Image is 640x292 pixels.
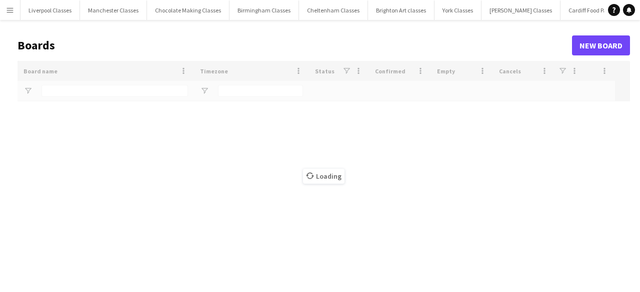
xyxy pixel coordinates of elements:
button: [PERSON_NAME] Classes [481,0,560,20]
h1: Boards [17,38,572,53]
button: Chocolate Making Classes [147,0,229,20]
a: New Board [572,35,630,55]
button: Brighton Art classes [368,0,434,20]
button: York Classes [434,0,481,20]
button: Cardiff Food Packages [560,0,633,20]
button: Cheltenham Classes [299,0,368,20]
button: Manchester Classes [80,0,147,20]
span: Loading [303,169,344,184]
button: Birmingham Classes [229,0,299,20]
button: Liverpool Classes [20,0,80,20]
